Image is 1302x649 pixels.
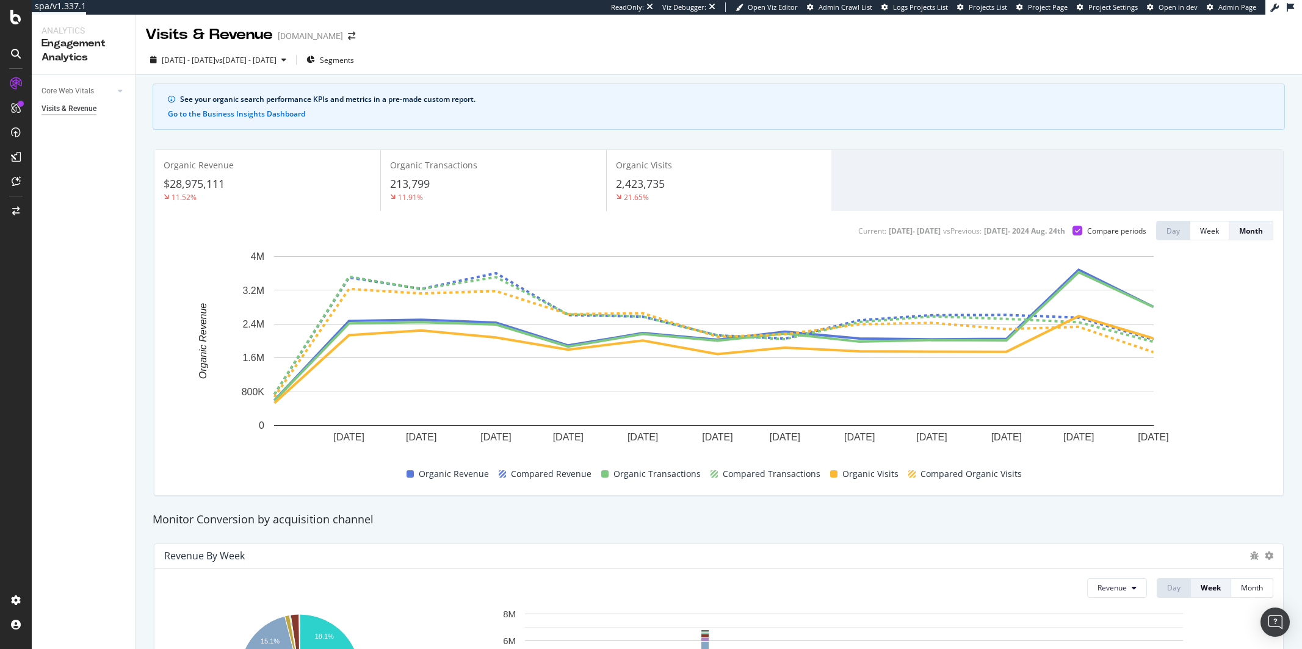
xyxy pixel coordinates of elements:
[1191,578,1231,598] button: Week
[1207,2,1256,12] a: Admin Page
[145,24,273,45] div: Visits & Revenue
[1138,432,1168,442] text: [DATE]
[889,226,941,236] div: [DATE] - [DATE]
[616,176,665,191] span: 2,423,735
[172,192,197,203] div: 11.52%
[943,226,982,236] div: vs Previous :
[969,2,1007,12] span: Projects List
[42,102,96,115] div: Visits & Revenue
[242,285,264,296] text: 3.2M
[1016,2,1068,12] a: Project Page
[1250,551,1259,560] div: bug
[180,94,1270,105] div: See your organic search performance KPIs and metrics in a pre-made custom report.
[1156,221,1190,240] button: Day
[334,432,364,442] text: [DATE]
[858,226,886,236] div: Current:
[627,432,658,442] text: [DATE]
[419,467,489,481] span: Organic Revenue
[770,432,800,442] text: [DATE]
[1088,2,1138,12] span: Project Settings
[1063,432,1094,442] text: [DATE]
[198,303,208,379] text: Organic Revenue
[164,550,245,562] div: Revenue by Week
[662,2,706,12] div: Viz Debugger:
[215,55,277,65] span: vs [DATE] - [DATE]
[991,432,1022,442] text: [DATE]
[819,2,872,12] span: Admin Crawl List
[42,102,126,115] a: Visits & Revenue
[164,250,1264,462] svg: A chart.
[153,84,1285,130] div: info banner
[398,192,423,203] div: 11.91%
[723,467,820,481] span: Compared Transactions
[1087,578,1147,598] button: Revenue
[1231,578,1273,598] button: Month
[1167,583,1181,593] div: Day
[406,432,436,442] text: [DATE]
[881,2,948,12] a: Logs Projects List
[1166,226,1180,236] div: Day
[168,110,305,118] button: Go to the Business Insights Dashboard
[611,2,644,12] div: ReadOnly:
[42,85,114,98] a: Core Web Vitals
[1260,608,1290,637] div: Open Intercom Messenger
[162,55,215,65] span: [DATE] - [DATE]
[1147,2,1198,12] a: Open in dev
[164,176,225,191] span: $28,975,111
[146,512,1291,528] div: Monitor Conversion by acquisition channel
[736,2,798,12] a: Open Viz Editor
[480,432,511,442] text: [DATE]
[42,24,125,37] div: Analytics
[503,636,516,646] text: 6M
[259,420,264,431] text: 0
[1200,226,1219,236] div: Week
[1098,583,1127,593] span: Revenue
[261,637,280,645] text: 15.1%
[164,159,234,171] span: Organic Revenue
[553,432,584,442] text: [DATE]
[1087,226,1146,236] div: Compare periods
[893,2,948,12] span: Logs Projects List
[503,609,516,619] text: 8M
[1218,2,1256,12] span: Admin Page
[348,32,355,40] div: arrow-right-arrow-left
[315,633,334,640] text: 18.1%
[1157,578,1191,598] button: Day
[844,432,875,442] text: [DATE]
[42,37,125,65] div: Engagement Analytics
[1229,221,1273,240] button: Month
[511,467,591,481] span: Compared Revenue
[920,467,1022,481] span: Compared Organic Visits
[1190,221,1229,240] button: Week
[702,432,732,442] text: [DATE]
[748,2,798,12] span: Open Viz Editor
[984,226,1065,236] div: [DATE] - 2024 Aug. 24th
[1159,2,1198,12] span: Open in dev
[242,319,264,329] text: 2.4M
[42,85,94,98] div: Core Web Vitals
[251,251,264,262] text: 4M
[624,192,649,203] div: 21.65%
[390,159,477,171] span: Organic Transactions
[302,50,359,70] button: Segments
[145,50,291,70] button: [DATE] - [DATE]vs[DATE] - [DATE]
[957,2,1007,12] a: Projects List
[1028,2,1068,12] span: Project Page
[390,176,430,191] span: 213,799
[1201,583,1221,593] div: Week
[916,432,947,442] text: [DATE]
[242,387,265,397] text: 800K
[278,30,343,42] div: [DOMAIN_NAME]
[320,55,354,65] span: Segments
[807,2,872,12] a: Admin Crawl List
[242,353,264,364] text: 1.6M
[1241,583,1263,593] div: Month
[842,467,899,481] span: Organic Visits
[1239,226,1263,236] div: Month
[1077,2,1138,12] a: Project Settings
[613,467,701,481] span: Organic Transactions
[616,159,672,171] span: Organic Visits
